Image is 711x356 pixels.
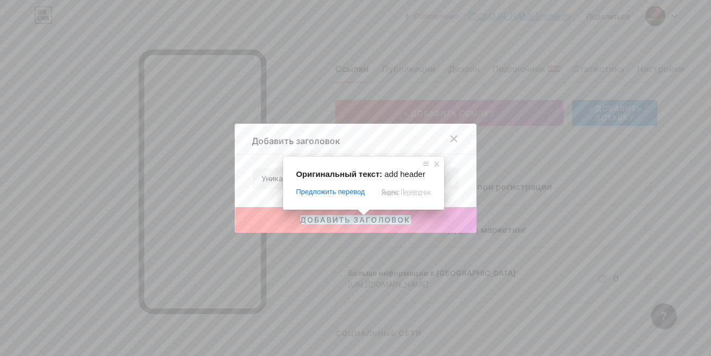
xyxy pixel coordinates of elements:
span: add header [384,169,425,179]
ya-tr-span: добавить заголовок [300,215,411,224]
ya-tr-span: Добавить заголовок [252,136,340,146]
span: Предложить перевод [296,187,365,197]
span: Оригинальный текст: [296,169,382,179]
input: Название [252,168,459,189]
button: добавить заголовок [235,207,476,233]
